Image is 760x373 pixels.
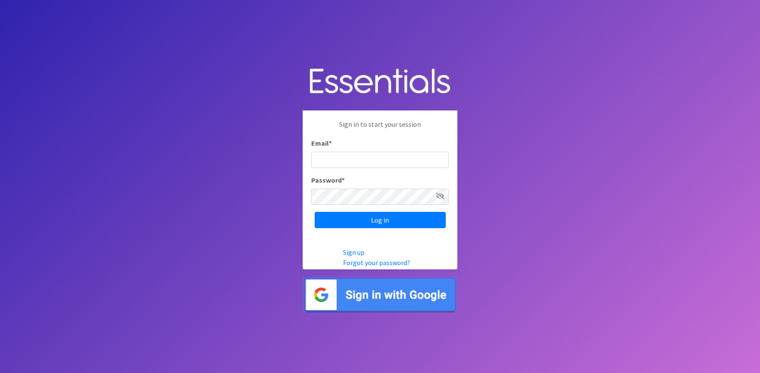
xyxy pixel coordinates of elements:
input: Log in [315,212,446,228]
a: Forgot your password? [343,258,410,267]
abbr: required [329,139,332,147]
abbr: required [342,176,345,184]
p: Sign in to start your session [311,119,449,138]
a: Sign up [343,248,365,257]
label: Password [311,175,345,185]
img: Human Essentials [303,60,457,104]
img: Sign in with Google [303,276,457,314]
label: Email [311,138,332,148]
